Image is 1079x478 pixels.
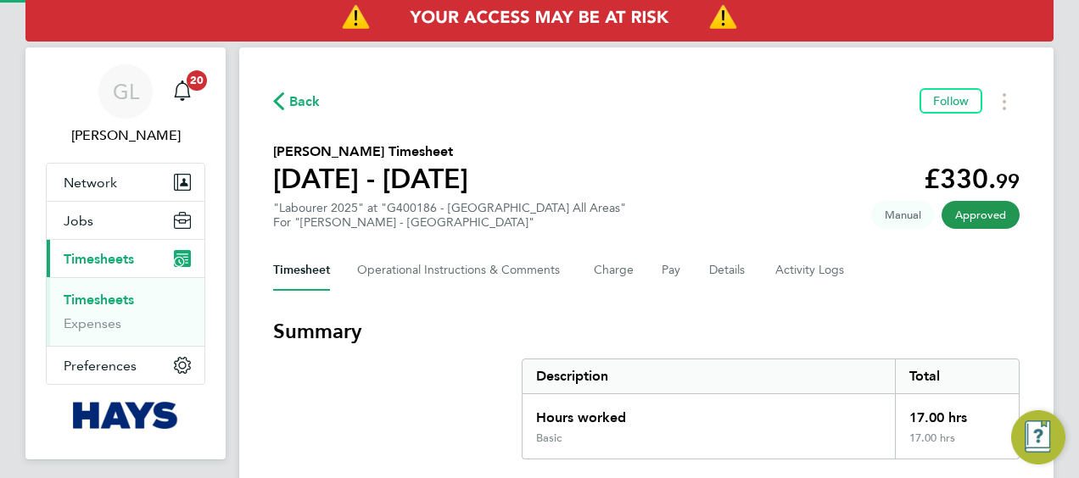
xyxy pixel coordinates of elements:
[273,162,468,196] h1: [DATE] - [DATE]
[73,402,179,429] img: hays-logo-retina.png
[895,359,1019,393] div: Total
[165,64,199,119] a: 20
[25,47,226,459] nav: Main navigation
[989,88,1020,114] button: Timesheets Menu
[357,250,567,291] button: Operational Instructions & Comments
[64,292,134,308] a: Timesheets
[273,215,626,230] div: For "[PERSON_NAME] - [GEOGRAPHIC_DATA]"
[187,70,207,91] span: 20
[273,91,321,112] button: Back
[273,250,330,291] button: Timesheet
[273,318,1020,345] h3: Summary
[64,358,137,374] span: Preferences
[1011,410,1065,464] button: Engage Resource Center
[522,358,1020,459] div: Summary
[64,251,134,267] span: Timesheets
[924,163,1020,195] app-decimal: £330.
[662,250,682,291] button: Pay
[47,347,204,384] button: Preferences
[775,250,847,291] button: Activity Logs
[47,277,204,346] div: Timesheets
[895,431,1019,459] div: 17.00 hrs
[895,394,1019,431] div: 17.00 hrs
[289,92,321,112] span: Back
[523,359,895,393] div: Description
[113,81,139,103] span: GL
[64,175,117,191] span: Network
[594,250,635,291] button: Charge
[64,315,121,331] a: Expenses
[47,202,204,239] button: Jobs
[942,201,1020,229] span: This timesheet has been approved.
[523,394,895,431] div: Hours worked
[273,201,626,230] div: "Labourer 2025" at "G400186 - [GEOGRAPHIC_DATA] All Areas"
[47,164,204,201] button: Network
[871,201,935,229] span: This timesheet was manually created.
[933,93,969,108] span: Follow
[273,142,468,162] h2: [PERSON_NAME] Timesheet
[64,213,93,229] span: Jobs
[46,64,205,146] a: GL[PERSON_NAME]
[996,169,1020,193] span: 99
[46,125,205,146] span: Gemma Ladgrove
[709,250,748,291] button: Details
[536,431,562,445] div: Basic
[47,240,204,277] button: Timesheets
[46,402,205,429] a: Go to home page
[920,88,982,114] button: Follow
